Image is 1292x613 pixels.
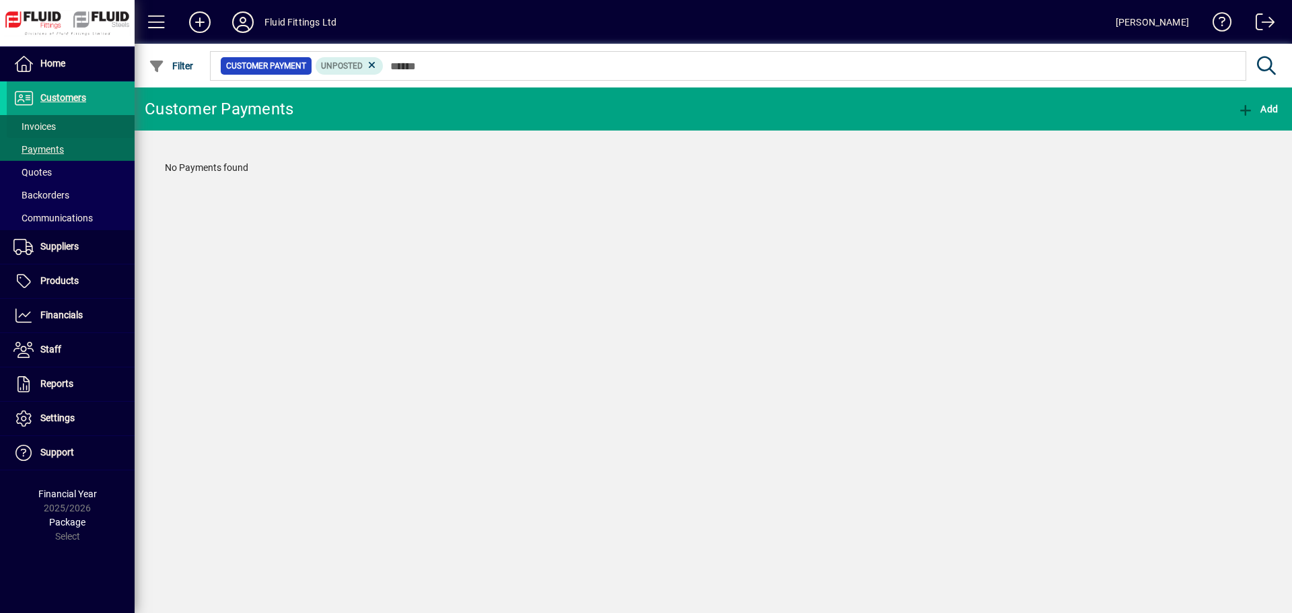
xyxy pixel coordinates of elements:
a: Payments [7,138,135,161]
a: Financials [7,299,135,332]
a: Invoices [7,115,135,138]
span: Backorders [13,190,69,201]
span: Invoices [13,121,56,132]
span: Add [1237,104,1278,114]
a: Reports [7,367,135,401]
a: Suppliers [7,230,135,264]
span: Unposted [321,61,363,71]
a: Quotes [7,161,135,184]
span: Customers [40,92,86,103]
a: Settings [7,402,135,435]
span: Communications [13,213,93,223]
a: Knowledge Base [1203,3,1232,46]
a: Support [7,436,135,470]
span: Staff [40,344,61,355]
span: Products [40,275,79,286]
span: Reports [40,378,73,389]
div: No Payments found [151,147,1275,188]
span: Settings [40,412,75,423]
div: Fluid Fittings Ltd [264,11,336,33]
a: Logout [1246,3,1275,46]
a: Staff [7,333,135,367]
button: Filter [145,54,197,78]
span: Home [40,58,65,69]
span: Payments [13,144,64,155]
button: Profile [221,10,264,34]
span: Filter [149,61,194,71]
a: Communications [7,207,135,229]
a: Home [7,47,135,81]
a: Backorders [7,184,135,207]
span: Suppliers [40,241,79,252]
div: Customer Payments [145,98,293,120]
button: Add [178,10,221,34]
span: Customer Payment [226,59,306,73]
a: Products [7,264,135,298]
span: Financials [40,310,83,320]
span: Quotes [13,167,52,178]
button: Add [1234,97,1281,121]
span: Support [40,447,74,458]
mat-chip: Customer Payment Status: Unposted [316,57,384,75]
span: Package [49,517,85,528]
span: Financial Year [38,489,97,499]
div: [PERSON_NAME] [1116,11,1189,33]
